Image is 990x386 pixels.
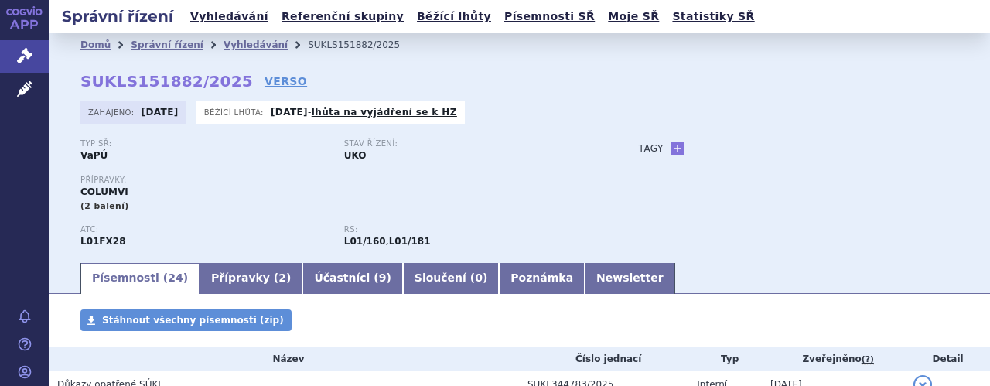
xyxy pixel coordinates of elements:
span: Stáhnout všechny písemnosti (zip) [102,315,284,326]
a: Běžící lhůty [412,6,496,27]
a: Přípravky (2) [200,263,302,294]
strong: [DATE] [142,107,179,118]
span: 0 [475,272,483,284]
h3: Tagy [639,139,664,158]
span: COLUMVI [80,186,128,197]
h2: Správní řízení [49,5,186,27]
a: Stáhnout všechny písemnosti (zip) [80,309,292,331]
strong: monoklonální protilátky a konjugáty protilátka – léčivo [344,236,386,247]
span: 2 [278,272,286,284]
a: Poznámka [499,263,585,294]
th: Číslo jednací [520,347,689,371]
p: Stav řízení: [344,139,592,149]
a: Písemnosti SŘ [500,6,599,27]
span: 24 [168,272,183,284]
strong: SUKLS151882/2025 [80,72,253,91]
p: - [271,106,457,118]
strong: GLOFITAMAB [80,236,126,247]
a: Účastníci (9) [302,263,402,294]
a: Správní řízení [131,39,203,50]
a: Newsletter [585,263,675,294]
a: Domů [80,39,111,50]
span: (2 balení) [80,201,129,211]
strong: [DATE] [271,107,308,118]
a: Vyhledávání [224,39,288,50]
th: Zveřejněno [763,347,906,371]
abbr: (?) [862,354,874,365]
span: Zahájeno: [88,106,137,118]
p: Přípravky: [80,176,608,185]
p: Typ SŘ: [80,139,329,149]
a: lhůta na vyjádření se k HZ [312,107,457,118]
a: Sloučení (0) [403,263,499,294]
a: Písemnosti (24) [80,263,200,294]
th: Název [49,347,520,371]
a: + [671,142,684,155]
strong: UKO [344,150,367,161]
span: 9 [379,272,387,284]
a: Referenční skupiny [277,6,408,27]
li: SUKLS151882/2025 [308,33,420,56]
strong: VaPÚ [80,150,108,161]
a: Vyhledávání [186,6,273,27]
a: Moje SŘ [603,6,664,27]
a: Statistiky SŘ [667,6,759,27]
span: Běžící lhůta: [204,106,267,118]
th: Typ [689,347,763,371]
p: ATC: [80,225,329,234]
th: Detail [906,347,990,371]
a: VERSO [265,73,307,89]
p: RS: [344,225,592,234]
div: , [344,225,608,248]
strong: glofitamab pro indikaci relabující / refrakterní difuzní velkobuněčný B-lymfom (DLBCL) [389,236,431,247]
